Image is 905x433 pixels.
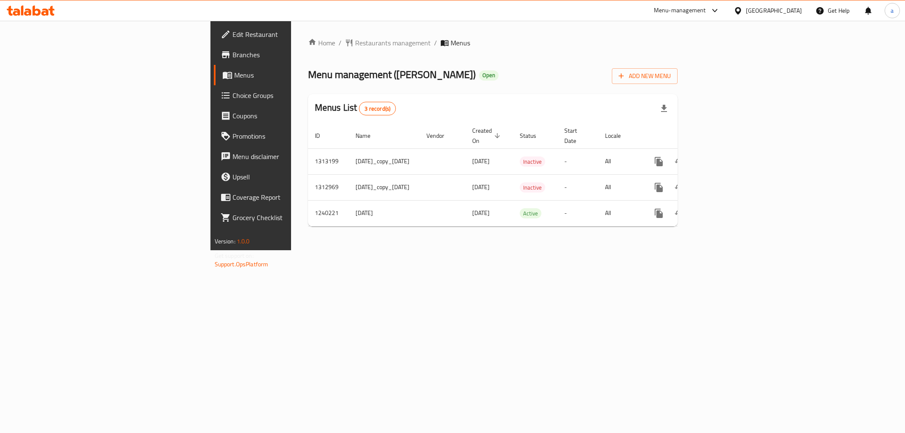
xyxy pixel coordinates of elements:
td: - [558,148,598,174]
table: enhanced table [308,123,737,226]
a: Support.OpsPlatform [215,259,269,270]
span: Version: [215,236,235,247]
span: Name [356,131,381,141]
h2: Menus List [315,101,396,115]
span: 1.0.0 [237,236,250,247]
a: Promotions [214,126,361,146]
td: - [558,174,598,200]
a: Menu disclaimer [214,146,361,167]
a: Grocery Checklist [214,207,361,228]
span: Add New Menu [619,71,671,81]
td: [DATE]_copy_[DATE] [349,174,420,200]
span: Upsell [233,172,355,182]
nav: breadcrumb [308,38,678,48]
div: Active [520,208,541,218]
span: Menus [234,70,355,80]
span: Vendor [426,131,455,141]
span: Menus [451,38,470,48]
span: Inactive [520,157,545,167]
a: Upsell [214,167,361,187]
div: [GEOGRAPHIC_DATA] [746,6,802,15]
span: Start Date [564,126,588,146]
div: Open [479,70,499,81]
a: Coverage Report [214,187,361,207]
span: Get support on: [215,250,254,261]
span: Coupons [233,111,355,121]
span: Created On [472,126,503,146]
span: Active [520,209,541,218]
div: Menu-management [654,6,706,16]
li: / [434,38,437,48]
span: [DATE] [472,207,490,218]
button: Add New Menu [612,68,678,84]
button: more [649,203,669,223]
span: Grocery Checklist [233,212,355,223]
span: [DATE] [472,182,490,193]
span: ID [315,131,331,141]
button: more [649,151,669,172]
td: All [598,174,642,200]
span: a [891,6,894,15]
span: Status [520,131,547,141]
a: Edit Restaurant [214,24,361,45]
div: Export file [654,98,674,119]
span: Menu disclaimer [233,151,355,162]
button: more [649,177,669,198]
th: Actions [642,123,737,149]
span: Inactive [520,183,545,193]
div: Total records count [359,102,396,115]
td: [DATE]_copy_[DATE] [349,148,420,174]
span: Open [479,72,499,79]
span: [DATE] [472,156,490,167]
td: All [598,148,642,174]
span: Branches [233,50,355,60]
a: Restaurants management [345,38,431,48]
span: Menu management ( [PERSON_NAME] ) [308,65,476,84]
a: Menus [214,65,361,85]
td: [DATE] [349,200,420,226]
a: Coupons [214,106,361,126]
span: Edit Restaurant [233,29,355,39]
span: 3 record(s) [359,105,395,113]
a: Branches [214,45,361,65]
button: Change Status [669,177,689,198]
td: - [558,200,598,226]
span: Choice Groups [233,90,355,101]
span: Locale [605,131,632,141]
span: Promotions [233,131,355,141]
a: Choice Groups [214,85,361,106]
button: Change Status [669,203,689,223]
span: Coverage Report [233,192,355,202]
td: All [598,200,642,226]
button: Change Status [669,151,689,172]
div: Inactive [520,182,545,193]
span: Restaurants management [355,38,431,48]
